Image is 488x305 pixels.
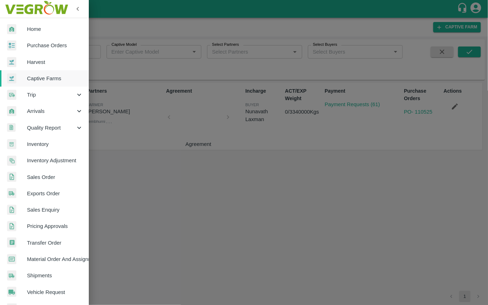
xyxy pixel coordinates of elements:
[7,40,16,51] img: reciept
[7,188,16,198] img: shipments
[27,239,83,247] span: Transfer Order
[27,173,83,181] span: Sales Order
[27,288,83,296] span: Vehicle Request
[7,24,16,34] img: whArrival
[7,73,16,84] img: harvest
[7,156,16,166] img: inventory
[7,106,16,116] img: whArrival
[27,140,83,148] span: Inventory
[27,91,75,99] span: Trip
[7,238,16,248] img: whTransfer
[7,254,16,265] img: centralMaterial
[7,287,16,297] img: vehicle
[27,58,83,66] span: Harvest
[27,107,75,115] span: Arrivals
[7,271,16,281] img: shipments
[27,272,83,279] span: Shipments
[27,124,75,132] span: Quality Report
[27,75,83,82] span: Captive Farms
[7,57,16,67] img: harvest
[27,42,83,49] span: Purchase Orders
[7,172,16,182] img: sales
[27,222,83,230] span: Pricing Approvals
[27,25,83,33] span: Home
[7,139,16,149] img: whInventory
[7,205,16,215] img: sales
[27,190,83,197] span: Exports Order
[27,206,83,214] span: Sales Enquiry
[27,157,83,164] span: Inventory Adjustment
[7,221,16,232] img: sales
[27,255,83,263] span: Material Order And Assignment
[7,90,16,100] img: delivery
[7,123,16,132] img: qualityReport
